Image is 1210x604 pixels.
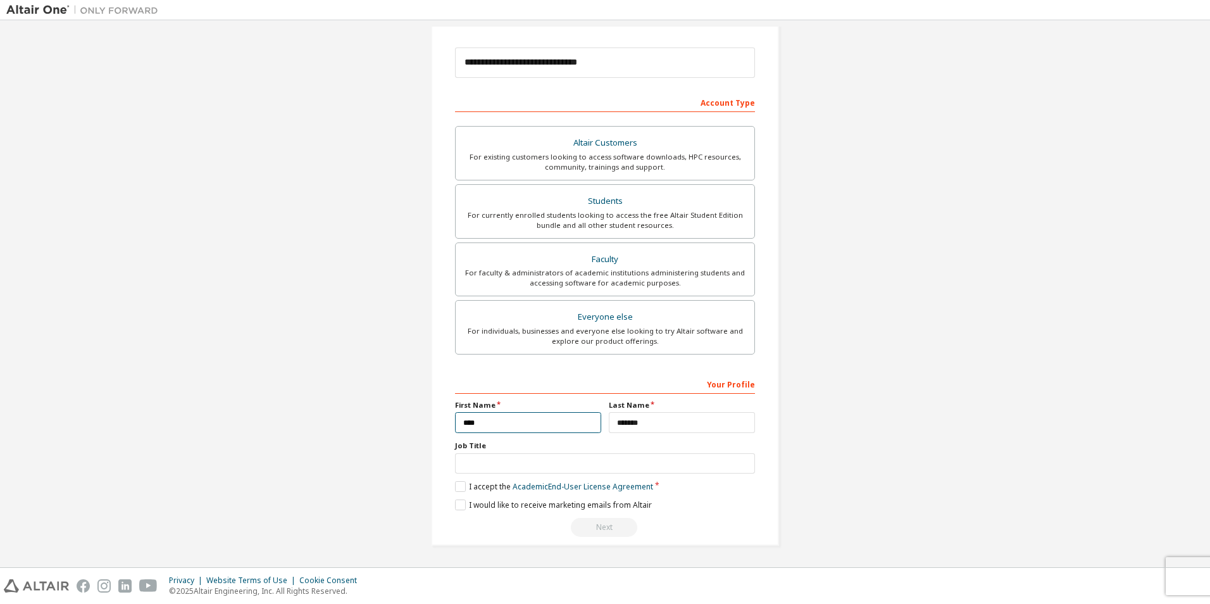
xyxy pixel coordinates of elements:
div: Altair Customers [463,134,747,152]
div: For individuals, businesses and everyone else looking to try Altair software and explore our prod... [463,326,747,346]
img: altair_logo.svg [4,579,69,593]
label: Last Name [609,400,755,410]
label: First Name [455,400,601,410]
div: Read and acccept EULA to continue [455,518,755,537]
img: youtube.svg [139,579,158,593]
div: For faculty & administrators of academic institutions administering students and accessing softwa... [463,268,747,288]
div: Website Terms of Use [206,576,299,586]
img: Altair One [6,4,165,16]
a: Academic End-User License Agreement [513,481,653,492]
div: For currently enrolled students looking to access the free Altair Student Edition bundle and all ... [463,210,747,230]
div: Cookie Consent [299,576,365,586]
label: I would like to receive marketing emails from Altair [455,500,652,510]
div: Students [463,192,747,210]
p: © 2025 Altair Engineering, Inc. All Rights Reserved. [169,586,365,596]
div: Privacy [169,576,206,586]
img: facebook.svg [77,579,90,593]
img: linkedin.svg [118,579,132,593]
div: Everyone else [463,308,747,326]
div: Account Type [455,92,755,112]
div: Faculty [463,251,747,268]
img: instagram.svg [97,579,111,593]
label: Job Title [455,441,755,451]
div: For existing customers looking to access software downloads, HPC resources, community, trainings ... [463,152,747,172]
div: Your Profile [455,374,755,394]
label: I accept the [455,481,653,492]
